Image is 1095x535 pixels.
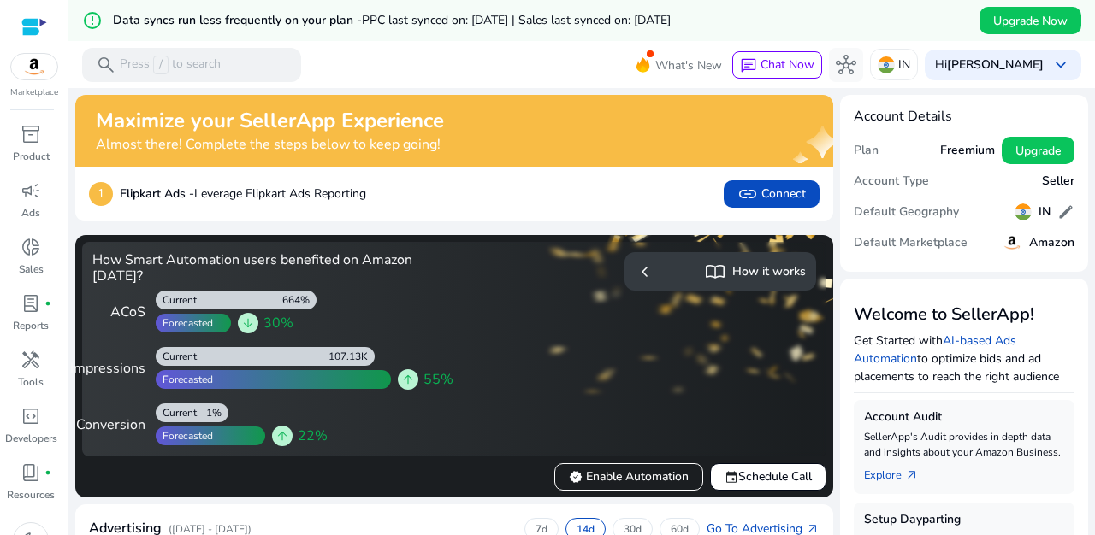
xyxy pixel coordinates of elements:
img: in.svg [878,56,895,73]
p: 1 [89,182,113,206]
span: Chat Now [761,56,814,73]
span: donut_small [21,237,41,257]
button: eventSchedule Call [710,463,826,491]
span: Enable Automation [569,467,689,485]
div: Conversion [92,414,145,435]
span: keyboard_arrow_down [1051,55,1071,75]
img: amazon.svg [1002,232,1022,253]
h5: IN [1039,205,1051,220]
span: chat [740,57,757,74]
span: arrow_upward [275,429,289,443]
img: amazon.svg [11,54,57,79]
span: Connect [737,184,806,204]
span: import_contacts [705,262,725,282]
span: 22% [298,426,328,446]
b: Flipkart Ads - [120,185,194,202]
span: handyman [21,350,41,370]
p: Marketplace [10,86,58,99]
p: Developers [5,431,57,446]
span: hub [836,55,856,75]
p: SellerApp's Audit provides in depth data and insights about your Amazon Business. [864,429,1064,460]
p: Product [13,149,50,164]
p: Sales [19,262,44,277]
div: Current [156,350,197,363]
span: Upgrade Now [993,12,1068,30]
p: Ads [21,205,40,220]
span: arrow_upward [401,373,415,386]
p: Tools [18,374,44,390]
span: edit [1057,203,1074,220]
div: 107.13K [328,350,375,363]
b: [PERSON_NAME] [947,56,1044,73]
h5: Seller [1042,174,1074,189]
a: AI-based Ads Automation [854,332,1016,367]
button: hub [829,48,863,82]
mat-icon: error_outline [82,10,103,31]
h4: Account Details [854,109,1074,125]
span: PPC last synced on: [DATE] | Sales last synced on: [DATE] [362,12,671,28]
span: / [153,56,169,74]
span: Schedule Call [725,467,812,485]
p: IN [898,50,910,79]
span: 55% [423,369,453,390]
p: Press to search [120,56,221,74]
button: verifiedEnable Automation [554,463,703,491]
div: 664% [282,293,317,307]
h4: Almost there! Complete the steps below to keep going! [96,137,444,153]
h5: Amazon [1029,236,1074,250]
p: Hi [935,59,1044,71]
h5: Plan [854,144,879,158]
span: campaign [21,180,41,201]
span: code_blocks [21,406,41,426]
h4: How Smart Automation users benefited on Amazon [DATE]? [92,252,447,285]
div: ACoS [92,302,145,322]
h5: Default Geography [854,205,959,220]
span: fiber_manual_record [44,300,51,307]
h5: How it works [732,265,806,279]
h5: Setup Dayparting [864,513,1064,527]
span: 30% [263,313,293,333]
span: inventory_2 [21,124,41,144]
div: Forecasted [156,316,213,330]
div: Forecasted [156,373,213,386]
span: arrow_outward [905,468,919,482]
span: Upgrade [1015,142,1061,160]
span: arrow_downward [241,316,255,330]
button: chatChat Now [732,51,822,79]
h5: Account Type [854,174,929,189]
span: verified [569,470,583,484]
span: chevron_left [635,262,655,282]
span: search [96,55,116,75]
span: What's New [655,50,722,80]
button: Upgrade Now [980,7,1081,34]
span: book_4 [21,462,41,483]
p: Resources [7,487,55,503]
p: Get Started with to optimize bids and ad placements to reach the right audience [854,332,1074,385]
span: event [725,470,738,484]
h3: Welcome to SellerApp! [854,304,1074,325]
h5: Data syncs run less frequently on your plan - [113,14,671,28]
div: Current [156,406,197,420]
button: Upgrade [1002,137,1074,164]
button: linkConnect [724,180,820,208]
span: link [737,184,758,204]
span: fiber_manual_record [44,469,51,476]
h2: Maximize your SellerApp Experience [96,109,444,133]
div: Current [156,293,197,307]
div: Forecasted [156,429,213,443]
div: Impressions [92,358,145,379]
p: Leverage Flipkart Ads Reporting [120,185,366,203]
a: Explorearrow_outward [864,460,932,484]
img: in.svg [1015,203,1032,220]
h5: Default Marketplace [854,236,968,250]
h5: Account Audit [864,410,1064,425]
p: Reports [13,318,49,333]
h5: Freemium [940,144,995,158]
div: 1% [206,406,228,420]
span: lab_profile [21,293,41,314]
